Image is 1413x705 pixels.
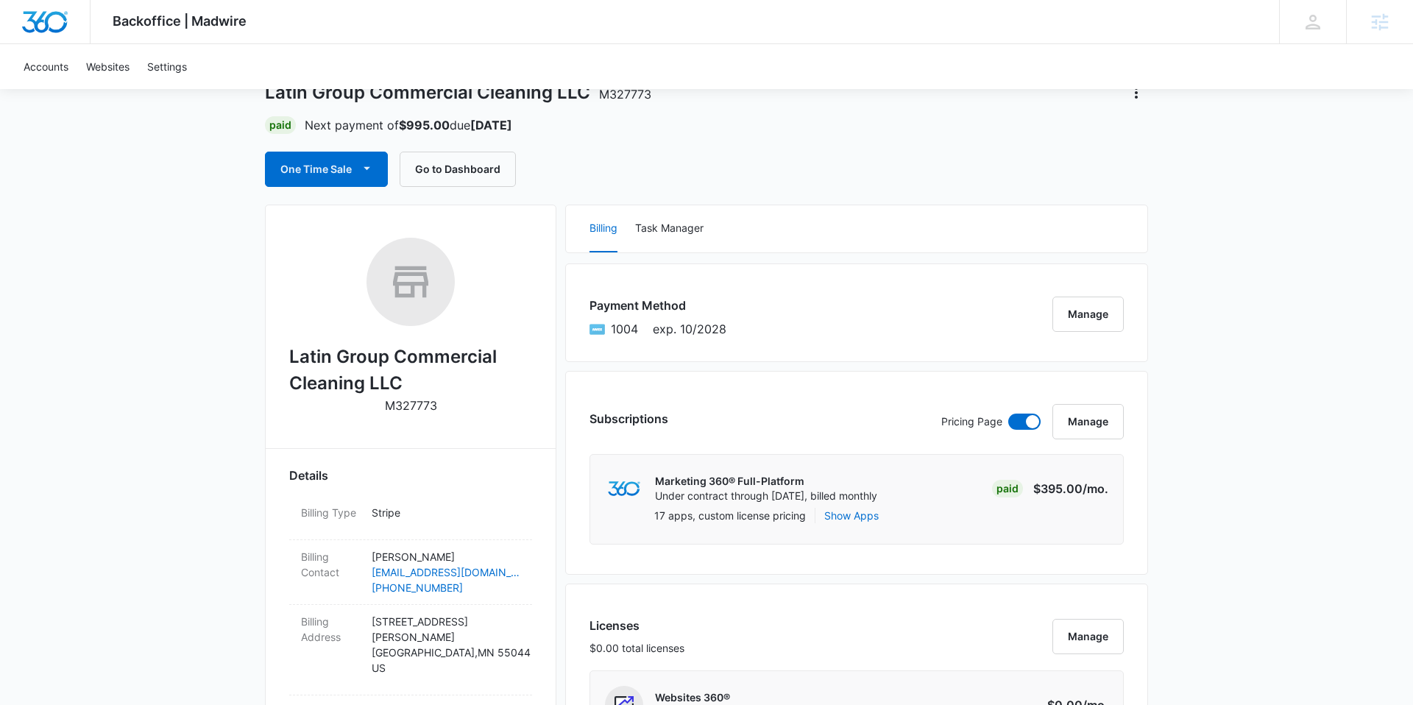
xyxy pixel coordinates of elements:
img: website_grey.svg [24,38,35,50]
a: Accounts [15,44,77,89]
p: $0.00 total licenses [589,640,684,656]
h3: Payment Method [589,297,726,314]
p: Under contract through [DATE], billed monthly [655,489,877,503]
p: Websites 360® [655,690,860,705]
p: [STREET_ADDRESS][PERSON_NAME] [GEOGRAPHIC_DATA] , MN 55044 US [372,614,520,676]
a: Settings [138,44,196,89]
a: [PHONE_NUMBER] [372,580,520,595]
button: Billing [589,205,617,252]
a: Websites [77,44,138,89]
p: Stripe [372,505,520,520]
p: [PERSON_NAME] [372,549,520,564]
span: Details [289,467,328,484]
img: tab_domain_overview_orange.svg [40,85,52,97]
img: logo_orange.svg [24,24,35,35]
span: /mo. [1083,481,1108,496]
div: Domain Overview [56,87,132,96]
h2: Latin Group Commercial Cleaning LLC [289,344,532,397]
p: Marketing 360® Full-Platform [655,474,877,489]
strong: $995.00 [399,118,450,132]
dt: Billing Contact [301,549,360,580]
h3: Subscriptions [589,410,668,428]
h3: Licenses [589,617,684,634]
button: Go to Dashboard [400,152,516,187]
div: Billing Address[STREET_ADDRESS][PERSON_NAME][GEOGRAPHIC_DATA],MN 55044US [289,605,532,695]
p: Pricing Page [941,414,1002,430]
span: exp. 10/2028 [653,320,726,338]
p: Next payment of due [305,116,512,134]
span: Backoffice | Madwire [113,13,247,29]
button: One Time Sale [265,152,388,187]
img: marketing360Logo [608,481,640,497]
dt: Billing Type [301,505,360,520]
span: American Express ending with [611,320,638,338]
button: Manage [1052,297,1124,332]
img: tab_keywords_by_traffic_grey.svg [146,85,158,97]
button: Actions [1125,81,1148,104]
h1: Latin Group Commercial Cleaning LLC [265,82,651,104]
div: Keywords by Traffic [163,87,248,96]
div: v 4.0.25 [41,24,72,35]
p: M327773 [385,397,437,414]
button: Task Manager [635,205,704,252]
span: M327773 [599,87,651,102]
div: Paid [992,480,1023,497]
p: 17 apps, custom license pricing [654,508,806,523]
div: Billing TypeStripe [289,496,532,540]
button: Show Apps [824,508,879,523]
button: Manage [1052,404,1124,439]
button: Manage [1052,619,1124,654]
dt: Billing Address [301,614,360,645]
div: Paid [265,116,296,134]
a: [EMAIL_ADDRESS][DOMAIN_NAME] [372,564,520,580]
div: Billing Contact[PERSON_NAME][EMAIL_ADDRESS][DOMAIN_NAME][PHONE_NUMBER] [289,540,532,605]
strong: [DATE] [470,118,512,132]
div: Domain: [DOMAIN_NAME] [38,38,162,50]
p: $395.00 [1033,480,1108,497]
